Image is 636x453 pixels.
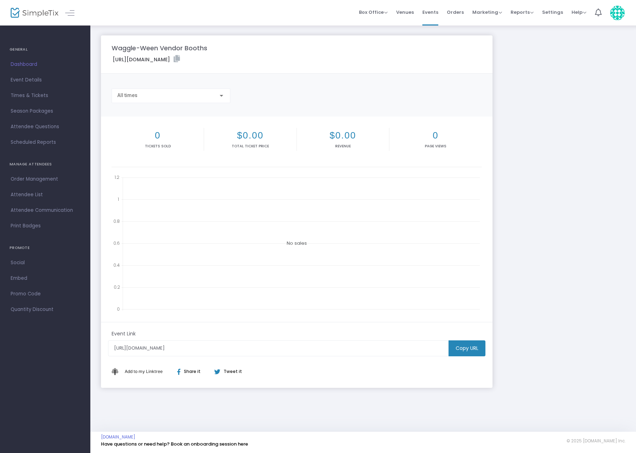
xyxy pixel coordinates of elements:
[206,143,295,149] p: Total Ticket Price
[391,130,480,141] h2: 0
[11,107,80,116] span: Season Packages
[11,190,80,199] span: Attendee List
[101,434,135,440] a: [DOMAIN_NAME]
[11,60,80,69] span: Dashboard
[101,441,248,447] a: Have questions or need help? Book an onboarding session here
[472,9,502,16] span: Marketing
[113,143,202,149] p: Tickets sold
[11,122,80,131] span: Attendee Questions
[11,221,80,231] span: Print Badges
[298,130,388,141] h2: $0.00
[396,3,414,21] span: Venues
[207,368,246,375] div: Tweet it
[11,138,80,147] span: Scheduled Reports
[10,43,81,57] h4: GENERAL
[359,9,388,16] span: Box Office
[542,3,563,21] span: Settings
[11,274,80,283] span: Embed
[11,206,80,215] span: Attendee Communication
[113,55,180,63] label: [URL][DOMAIN_NAME]
[11,289,80,299] span: Promo Code
[11,258,80,267] span: Social
[112,330,136,338] m-panel-subtitle: Event Link
[422,3,438,21] span: Events
[170,368,214,375] div: Share it
[567,438,625,444] span: © 2025 [DOMAIN_NAME] Inc.
[391,143,480,149] p: Page Views
[117,92,137,98] span: All times
[11,91,80,100] span: Times & Tickets
[112,172,482,314] div: No sales
[11,75,80,85] span: Event Details
[113,130,202,141] h2: 0
[10,157,81,171] h4: MANAGE ATTENDEES
[449,340,485,356] m-button: Copy URL
[511,9,534,16] span: Reports
[112,368,123,375] img: linktree
[125,369,163,374] span: Add to my Linktree
[298,143,388,149] p: Revenue
[572,9,586,16] span: Help
[447,3,464,21] span: Orders
[11,175,80,184] span: Order Management
[123,363,164,380] button: Add This to My Linktree
[112,43,207,53] m-panel-title: Waggle-Ween Vendor Booths
[10,241,81,255] h4: PROMOTE
[206,130,295,141] h2: $0.00
[11,305,80,314] span: Quantity Discount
